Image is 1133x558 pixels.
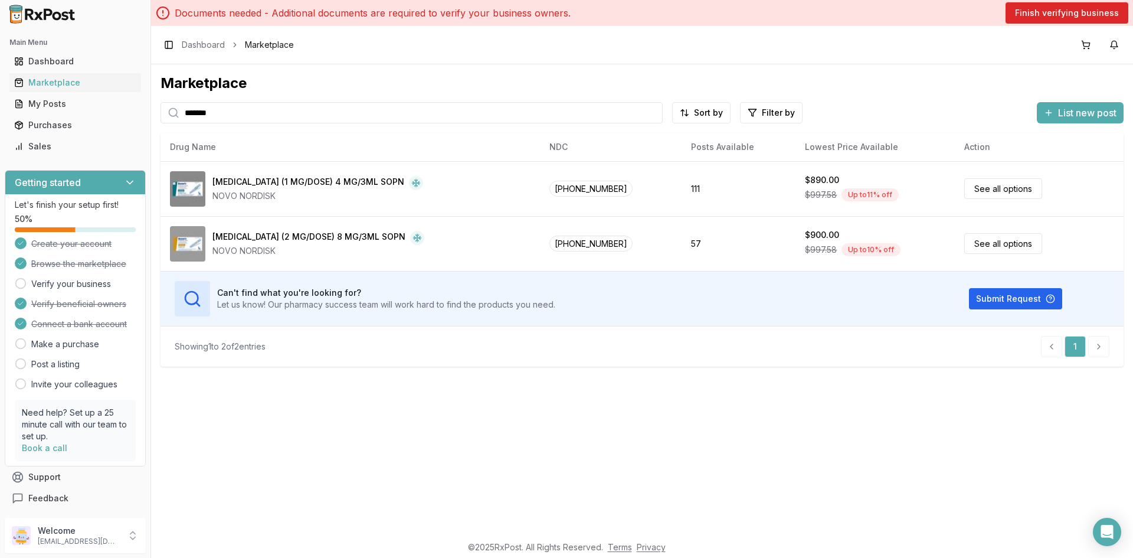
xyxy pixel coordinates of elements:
[5,5,80,24] img: RxPost Logo
[1037,102,1124,123] button: List new post
[1093,518,1121,546] div: Open Intercom Messenger
[9,115,141,136] a: Purchases
[1065,336,1086,357] a: 1
[14,56,136,67] div: Dashboard
[5,52,146,71] button: Dashboard
[15,213,32,225] span: 50 %
[22,443,67,453] a: Book a call
[1041,336,1109,357] nav: pagination
[672,102,731,123] button: Sort by
[795,133,954,161] th: Lowest Price Available
[694,107,723,119] span: Sort by
[161,74,1124,93] div: Marketplace
[1058,106,1116,120] span: List new post
[682,216,795,271] td: 57
[9,38,141,47] h2: Main Menu
[540,133,682,161] th: NDC
[12,526,31,545] img: User avatar
[805,189,837,201] span: $997.58
[637,542,666,552] a: Privacy
[212,231,405,245] div: [MEDICAL_DATA] (2 MG/DOSE) 8 MG/3ML SOPN
[31,238,112,250] span: Create your account
[31,258,126,270] span: Browse the marketplace
[31,298,126,310] span: Verify beneficial owners
[841,188,899,201] div: Up to 11 % off
[161,133,540,161] th: Drug Name
[14,77,136,89] div: Marketplace
[175,6,571,20] p: Documents needed - Additional documents are required to verify your business owners.
[5,73,146,92] button: Marketplace
[31,278,111,290] a: Verify your business
[14,141,136,152] div: Sales
[1037,108,1124,120] a: List new post
[22,407,129,442] p: Need help? Set up a 25 minute call with our team to set up.
[14,98,136,110] div: My Posts
[170,226,205,262] img: Ozempic (2 MG/DOSE) 8 MG/3ML SOPN
[549,236,633,252] span: [PHONE_NUMBER]
[969,288,1062,309] button: Submit Request
[805,174,839,186] div: $890.00
[14,119,136,131] div: Purchases
[9,51,141,72] a: Dashboard
[31,378,117,390] a: Invite your colleagues
[31,318,127,330] span: Connect a bank account
[212,245,424,257] div: NOVO NORDISK
[5,137,146,156] button: Sales
[549,181,633,197] span: [PHONE_NUMBER]
[740,102,803,123] button: Filter by
[38,525,120,537] p: Welcome
[38,537,120,546] p: [EMAIL_ADDRESS][DOMAIN_NAME]
[28,492,68,504] span: Feedback
[964,233,1042,254] a: See all options
[15,199,136,211] p: Let's finish your setup first!
[841,243,900,256] div: Up to 10 % off
[212,176,404,190] div: [MEDICAL_DATA] (1 MG/DOSE) 4 MG/3ML SOPN
[170,171,205,207] img: Ozempic (1 MG/DOSE) 4 MG/3ML SOPN
[182,39,294,51] nav: breadcrumb
[245,39,294,51] span: Marketplace
[31,358,80,370] a: Post a listing
[9,72,141,93] a: Marketplace
[1006,2,1128,24] button: Finish verifying business
[964,178,1042,199] a: See all options
[9,93,141,115] a: My Posts
[175,341,266,353] div: Showing 1 to 2 of 2 entries
[762,107,795,119] span: Filter by
[9,136,141,157] a: Sales
[682,133,795,161] th: Posts Available
[682,161,795,216] td: 111
[217,287,555,299] h3: Can't find what you're looking for?
[5,466,146,488] button: Support
[955,133,1124,161] th: Action
[5,488,146,509] button: Feedback
[182,39,225,51] a: Dashboard
[805,244,837,256] span: $997.58
[217,299,555,311] p: Let us know! Our pharmacy success team will work hard to find the products you need.
[805,229,839,241] div: $900.00
[5,116,146,135] button: Purchases
[608,542,632,552] a: Terms
[5,94,146,113] button: My Posts
[15,175,81,190] h3: Getting started
[31,338,99,350] a: Make a purchase
[212,190,423,202] div: NOVO NORDISK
